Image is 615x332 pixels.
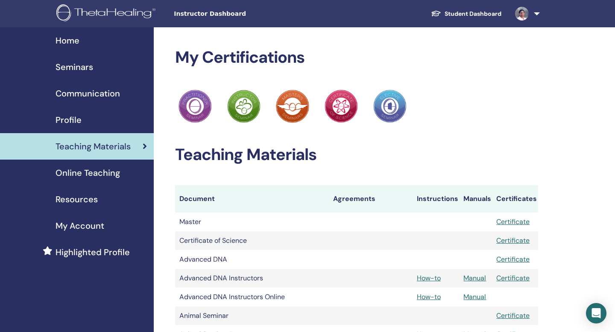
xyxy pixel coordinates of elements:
img: logo.png [56,4,158,23]
span: Instructor Dashboard [174,9,302,18]
th: Manuals [459,185,492,213]
span: Communication [56,87,120,100]
img: Practitioner [325,90,358,123]
span: Profile [56,114,82,126]
span: Teaching Materials [56,140,131,153]
span: Resources [56,193,98,206]
td: Master [175,213,329,231]
div: Open Intercom Messenger [586,303,606,323]
a: Certificate [496,311,530,320]
td: Advanced DNA Instructors Online [175,288,329,306]
th: Certificates [492,185,538,213]
h2: Teaching Materials [175,145,538,165]
img: Practitioner [179,90,212,123]
th: Instructions [413,185,460,213]
td: Certificate of Science [175,231,329,250]
a: Certificate [496,217,530,226]
img: graduation-cap-white.svg [431,10,441,17]
img: Practitioner [276,90,309,123]
img: Practitioner [373,90,407,123]
td: Advanced DNA Instructors [175,269,329,288]
span: Highlighted Profile [56,246,130,259]
th: Agreements [329,185,413,213]
a: Certificate [496,236,530,245]
img: default.jpg [515,7,529,20]
a: How-to [417,292,441,301]
th: Document [175,185,329,213]
a: Student Dashboard [424,6,508,22]
span: Online Teaching [56,166,120,179]
a: Certificate [496,274,530,282]
a: Manual [463,292,486,301]
a: Certificate [496,255,530,264]
span: My Account [56,219,104,232]
span: Seminars [56,61,93,73]
td: Advanced DNA [175,250,329,269]
h2: My Certifications [175,48,538,67]
img: Practitioner [227,90,261,123]
a: How-to [417,274,441,282]
a: Manual [463,274,486,282]
td: Animal Seminar [175,306,329,325]
span: Home [56,34,79,47]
